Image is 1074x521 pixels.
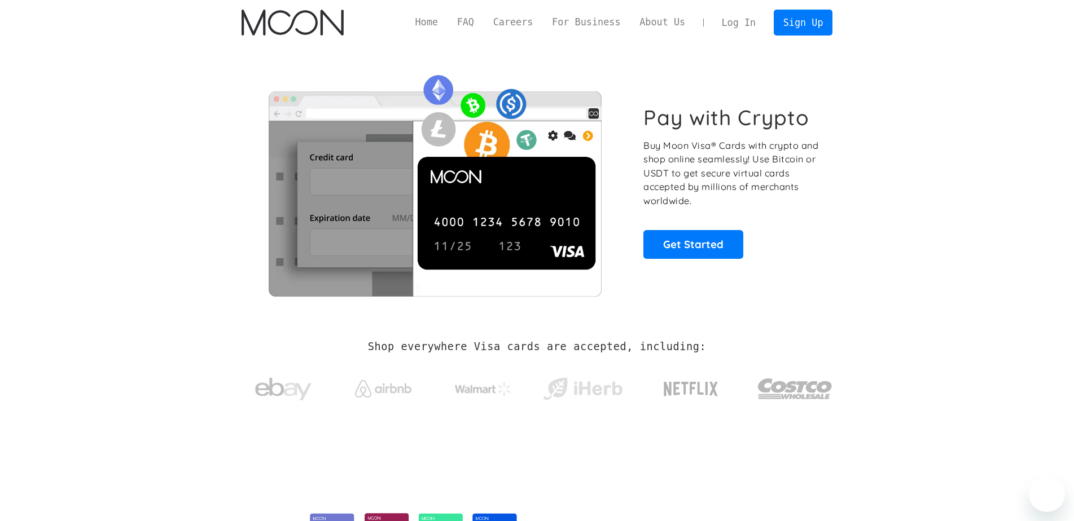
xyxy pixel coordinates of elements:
[541,374,625,404] img: iHerb
[355,380,411,398] img: Airbnb
[643,230,743,258] a: Get Started
[368,341,706,353] h2: Shop everywhere Visa cards are accepted, including:
[242,10,344,36] img: Moon Logo
[484,15,542,29] a: Careers
[448,15,484,29] a: FAQ
[242,10,344,36] a: home
[542,15,630,29] a: For Business
[757,356,833,416] a: Costco
[774,10,832,35] a: Sign Up
[255,372,312,407] img: ebay
[455,382,511,396] img: Walmart
[341,369,425,403] a: Airbnb
[712,10,765,35] a: Log In
[641,364,742,409] a: Netflix
[541,363,625,409] a: iHerb
[406,15,448,29] a: Home
[630,15,695,29] a: About Us
[242,360,326,413] a: ebay
[441,371,525,401] a: Walmart
[757,368,833,410] img: Costco
[663,375,719,403] img: Netflix
[643,105,809,130] h1: Pay with Crypto
[643,139,820,208] p: Buy Moon Visa® Cards with crypto and shop online seamlessly! Use Bitcoin or USDT to get secure vi...
[1029,476,1065,512] iframe: 启动消息传送窗口的按钮
[242,67,628,296] img: Moon Cards let you spend your crypto anywhere Visa is accepted.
